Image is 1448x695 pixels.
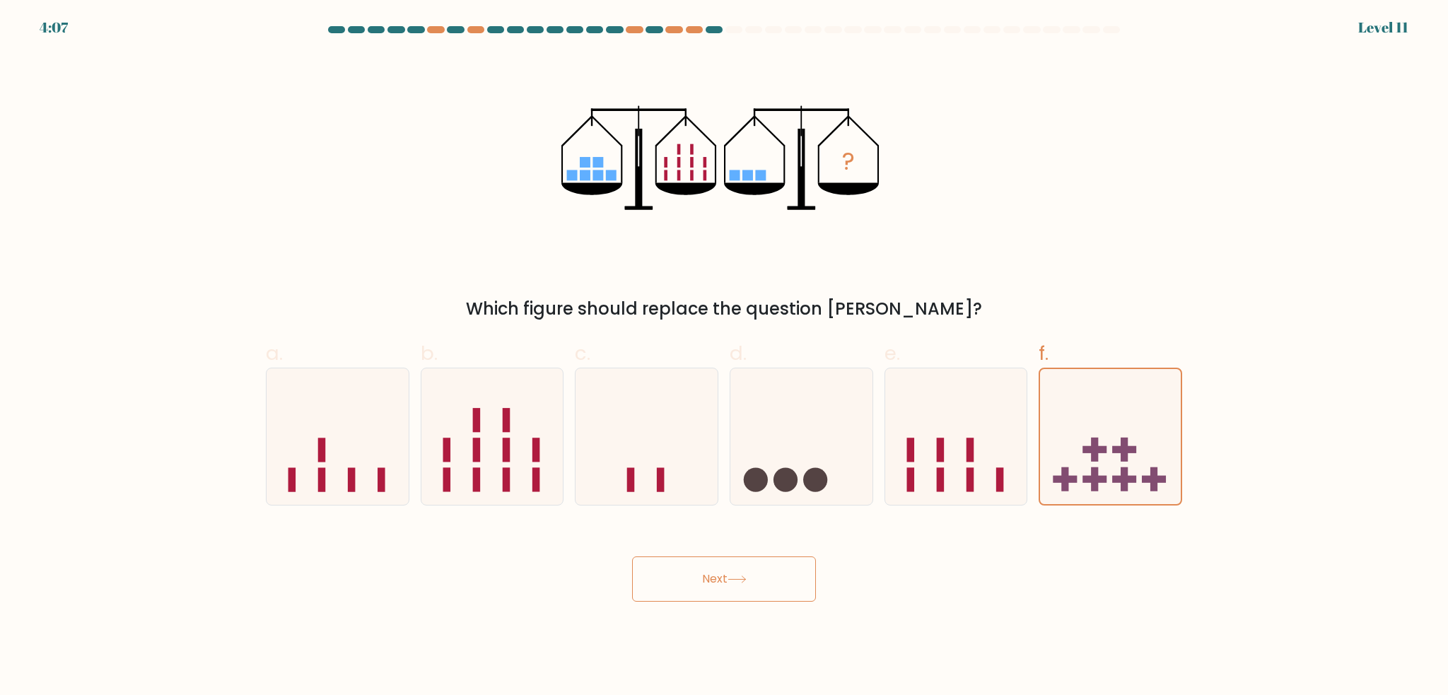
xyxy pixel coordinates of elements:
span: f. [1039,339,1049,367]
div: 4:07 [40,17,68,38]
span: e. [884,339,900,367]
div: Which figure should replace the question [PERSON_NAME]? [274,296,1174,322]
span: d. [730,339,747,367]
span: c. [575,339,590,367]
span: b. [421,339,438,367]
span: a. [266,339,283,367]
button: Next [632,556,816,602]
tspan: ? [842,145,855,179]
div: Level 11 [1358,17,1408,38]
